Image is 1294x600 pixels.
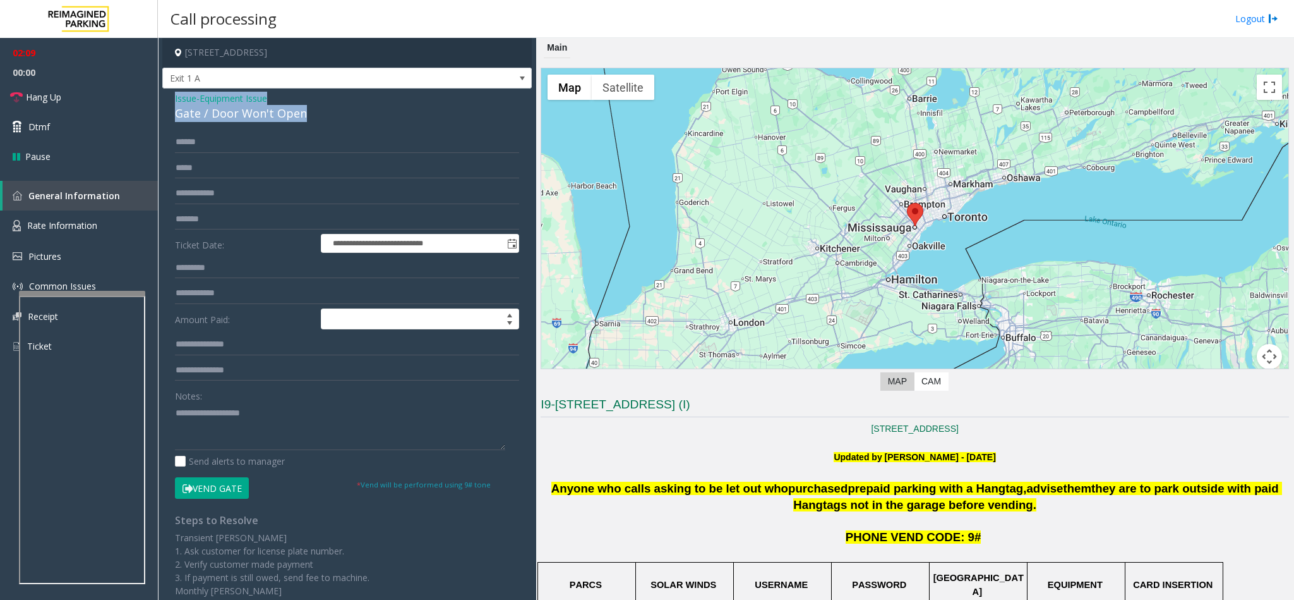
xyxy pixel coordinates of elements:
span: CARD INSERTION [1133,580,1213,590]
span: General Information [28,190,120,202]
a: [STREET_ADDRESS] [871,424,958,434]
span: Decrease value [501,319,518,329]
div: Main [544,38,570,58]
label: Ticket Date: [172,234,318,253]
span: Increase value [501,309,518,319]
span: them [1063,482,1091,495]
div: Gate / Door Won't Open [175,105,519,122]
label: Notes: [175,385,202,403]
span: Hang Up [26,90,61,104]
b: Updated by [PERSON_NAME] - [DATE] [834,452,995,462]
span: Rate Information [27,219,97,231]
span: [GEOGRAPHIC_DATA] [933,573,1024,597]
h3: I9-[STREET_ADDRESS] (I) [541,396,1289,417]
label: CAM [914,372,949,391]
span: USERNAME [755,580,808,590]
span: Toggle popup [505,235,518,252]
a: General Information [3,181,158,211]
h3: Call processing [164,3,283,34]
span: - [196,92,267,104]
span: prepaid parking with a Hangtag [848,482,1023,495]
button: Toggle fullscreen view [1257,75,1282,100]
span: Equipment Issue [200,92,267,105]
button: Show satellite imagery [592,75,654,100]
a: Open this area in Google Maps (opens a new window) [544,368,586,384]
span: PHONE VEND CODE: 9# [846,530,981,544]
img: logout [1268,12,1278,25]
img: 'icon' [13,252,22,260]
span: SOLAR WINDS [650,580,716,590]
label: Map [880,372,914,391]
button: Show street map [548,75,592,100]
span: Pause [25,150,51,163]
span: EQUIPMENT [1048,580,1103,590]
img: 'icon' [13,312,21,321]
span: Common Issues [29,280,96,292]
label: Amount Paid: [172,309,318,330]
span: PASSWORD [852,580,906,590]
img: 'icon' [13,281,23,291]
h4: Steps to Resolve [175,515,519,527]
span: , [1023,482,1026,495]
a: Logout [1235,12,1278,25]
span: Exit 1 A [163,68,458,89]
span: Pictures [28,250,61,262]
div: 151 City Centre Drive, Mississauga, ON [907,203,923,226]
button: Vend Gate [175,477,249,499]
label: Send alerts to manager [175,455,285,468]
img: Google [544,368,586,384]
h4: [STREET_ADDRESS] [162,38,532,68]
small: Vend will be performed using 9# tone [357,480,491,489]
img: 'icon' [13,191,22,200]
span: Issue [175,92,196,105]
span: advise [1026,482,1063,495]
button: Map camera controls [1257,344,1282,369]
span: PARCS [570,580,602,590]
span: they are to park outside with paid Hangtags not in the garage before vending. [793,482,1281,511]
span: purchased [788,482,848,495]
span: Dtmf [28,120,50,133]
img: 'icon' [13,220,21,231]
img: 'icon' [13,341,21,352]
span: Anyone who calls asking to be let out who [551,482,788,495]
